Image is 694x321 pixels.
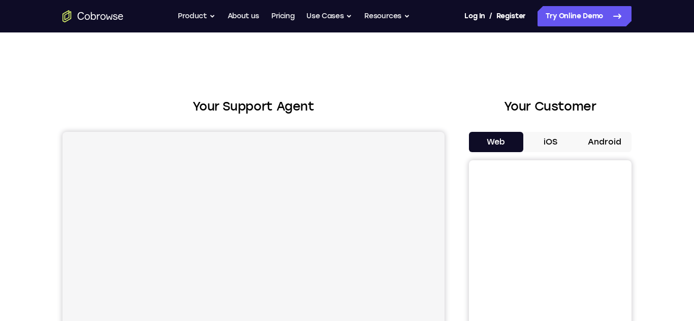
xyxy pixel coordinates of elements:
[464,6,485,26] a: Log In
[523,132,578,152] button: iOS
[489,10,492,22] span: /
[364,6,410,26] button: Resources
[469,132,523,152] button: Web
[469,97,632,116] h2: Your Customer
[62,10,123,22] a: Go to the home page
[577,132,632,152] button: Android
[178,6,215,26] button: Product
[306,6,352,26] button: Use Cases
[271,6,295,26] a: Pricing
[62,97,445,116] h2: Your Support Agent
[496,6,526,26] a: Register
[538,6,632,26] a: Try Online Demo
[228,6,259,26] a: About us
